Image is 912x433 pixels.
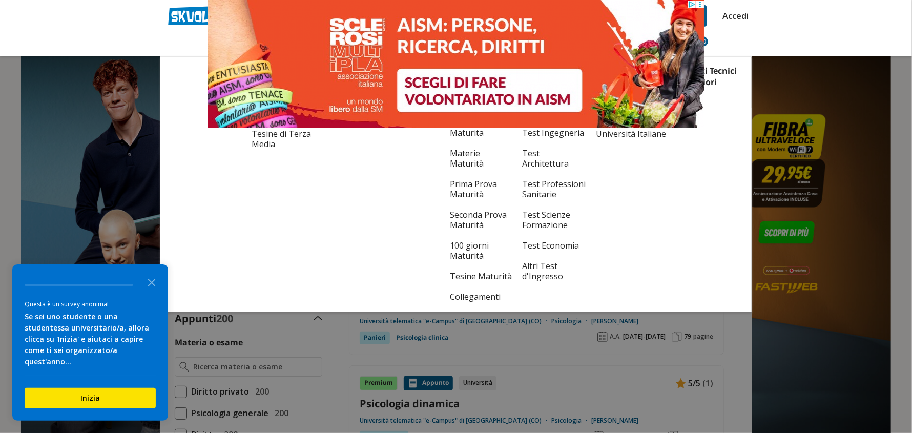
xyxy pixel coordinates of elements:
[450,266,512,286] a: Tesine Maturità
[722,5,744,27] a: Accedi
[450,174,512,204] a: Prima Prova Maturità
[450,143,512,174] a: Materie Maturità
[25,299,156,309] div: Questa è un survey anonima!
[522,235,586,256] a: Test Economia
[522,122,586,143] a: Test Ingegneria
[25,388,156,408] button: Inizia
[522,256,586,286] a: Altri Test d'Ingresso
[522,143,586,174] a: Test Architettura
[252,123,320,154] a: Tesine di Terza Media
[141,272,162,292] button: Close the survey
[12,264,168,421] div: Survey
[522,204,586,235] a: Test Scienze Formazione
[596,113,669,144] a: Classifica Università Italiane
[450,204,512,235] a: Seconda Prova Maturità
[450,286,512,307] a: Collegamenti
[450,235,512,266] a: 100 giorni Maturità
[25,311,156,367] div: Se sei uno studente o una studentessa universitario/a, allora clicca su 'Inizia' e aiutaci a capi...
[679,65,737,88] a: Istituti Tecnici Superiori
[522,174,586,204] a: Test Professioni Sanitarie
